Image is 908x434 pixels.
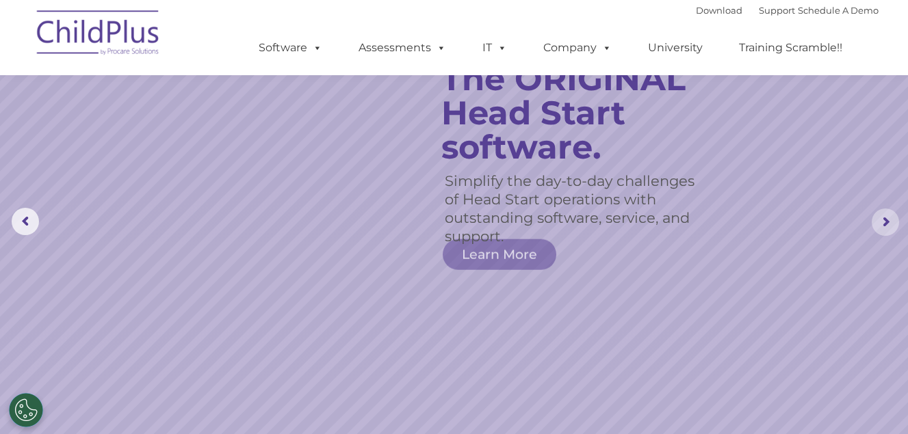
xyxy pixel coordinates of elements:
font: | [696,5,879,16]
a: Support [759,5,795,16]
a: Download [696,5,742,16]
img: ChildPlus by Procare Solutions [30,1,167,69]
a: Software [245,34,336,62]
a: Schedule A Demo [798,5,879,16]
span: Phone number [190,146,248,157]
span: Last name [190,90,232,100]
a: Assessments [345,34,460,62]
button: Cookies Settings [9,393,43,427]
a: Learn More [443,239,556,270]
a: IT [469,34,521,62]
a: Training Scramble!! [725,34,856,62]
a: University [634,34,716,62]
rs-layer: The ORIGINAL Head Start software. [441,62,725,164]
a: Company [530,34,625,62]
rs-layer: Simplify the day-to-day challenges of Head Start operations with outstanding software, service, a... [445,172,710,245]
